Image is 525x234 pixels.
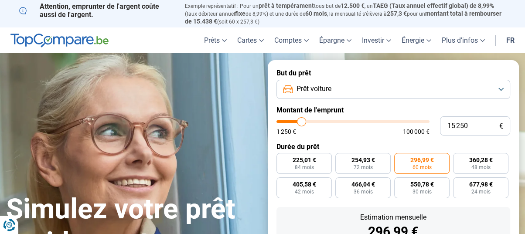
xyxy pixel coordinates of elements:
[436,27,490,53] a: Plus d'infos
[294,165,314,170] span: 84 mois
[387,10,407,17] span: 257,3 €
[292,157,316,163] span: 225,01 €
[341,2,365,9] span: 12.500 €
[276,80,510,99] button: Prêt voiture
[259,2,314,9] span: prêt à tempérament
[292,181,316,187] span: 405,58 €
[294,189,314,194] span: 42 mois
[351,157,375,163] span: 254,93 €
[185,10,501,25] span: montant total à rembourser de 15.438 €
[276,106,510,114] label: Montant de l'emprunt
[501,27,520,53] a: fr
[269,27,314,53] a: Comptes
[351,181,375,187] span: 466,04 €
[353,189,372,194] span: 36 mois
[305,10,327,17] span: 60 mois
[410,157,433,163] span: 296,99 €
[373,2,494,9] span: TAEG (Taux annuel effectif global) de 8,99%
[314,27,357,53] a: Épargne
[353,165,372,170] span: 72 mois
[412,189,431,194] span: 30 mois
[276,129,296,135] span: 1 250 €
[232,27,269,53] a: Cartes
[396,27,436,53] a: Énergie
[276,69,510,77] label: But du prêt
[357,27,396,53] a: Investir
[185,2,506,25] p: Exemple représentatif : Pour un tous but de , un (taux débiteur annuel de 8,99%) et une durée de ...
[199,27,232,53] a: Prêts
[403,129,430,135] span: 100 000 €
[235,10,245,17] span: fixe
[499,122,503,130] span: €
[469,157,492,163] span: 360,28 €
[469,181,492,187] span: 677,98 €
[10,34,109,47] img: TopCompare
[471,189,490,194] span: 24 mois
[276,142,510,151] label: Durée du prêt
[410,181,433,187] span: 550,78 €
[19,2,174,19] p: Attention, emprunter de l'argent coûte aussi de l'argent.
[283,214,503,221] div: Estimation mensuelle
[471,165,490,170] span: 48 mois
[297,84,331,94] span: Prêt voiture
[412,165,431,170] span: 60 mois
